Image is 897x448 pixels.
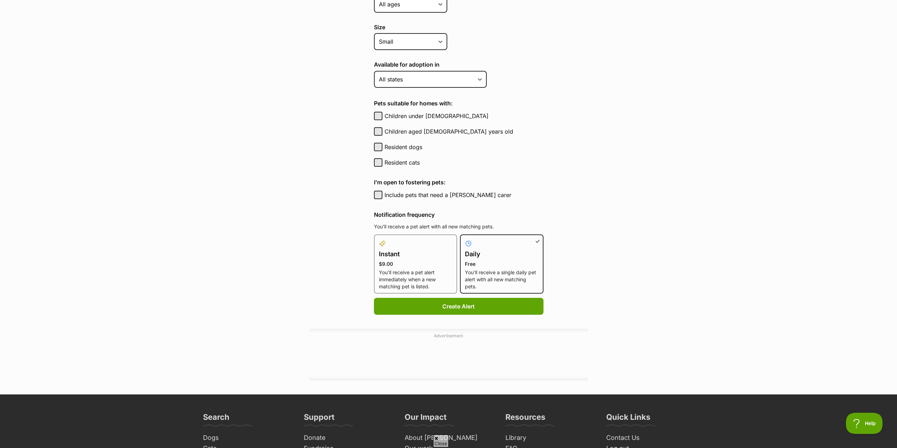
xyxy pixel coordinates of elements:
[846,413,883,434] iframe: Help Scout Beacon - Open
[374,61,543,68] label: Available for adoption in
[405,412,447,426] h3: Our Impact
[374,99,543,108] h4: Pets suitable for homes with:
[385,112,543,120] label: Children under [DEMOGRAPHIC_DATA]
[379,269,453,290] p: You’ll receive a pet alert immediately when a new matching pet is listed.
[385,191,543,199] label: Include pets that need a [PERSON_NAME] carer
[374,178,543,186] h4: I'm open to fostering pets:
[402,432,496,443] a: About [PERSON_NAME]
[385,158,543,167] label: Resident cats
[203,412,229,426] h3: Search
[309,329,588,380] div: Advertisement
[433,435,449,447] span: Close
[465,269,539,290] p: You’ll receive a single daily pet alert with all new matching pets.
[465,249,539,259] h4: Daily
[374,24,543,30] label: Size
[301,432,395,443] a: Donate
[503,432,596,443] a: Library
[374,223,543,230] p: You’ll receive a pet alert with all new matching pets.
[379,249,453,259] h4: Instant
[606,412,650,426] h3: Quick Links
[505,412,545,426] h3: Resources
[374,210,543,219] h4: Notification frequency
[385,143,543,151] label: Resident dogs
[385,127,543,136] label: Children aged [DEMOGRAPHIC_DATA] years old
[304,412,334,426] h3: Support
[465,260,539,268] p: Free
[374,298,543,315] button: Create Alert
[200,432,294,443] a: Dogs
[603,432,697,443] a: Contact Us
[379,260,453,268] p: $9.00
